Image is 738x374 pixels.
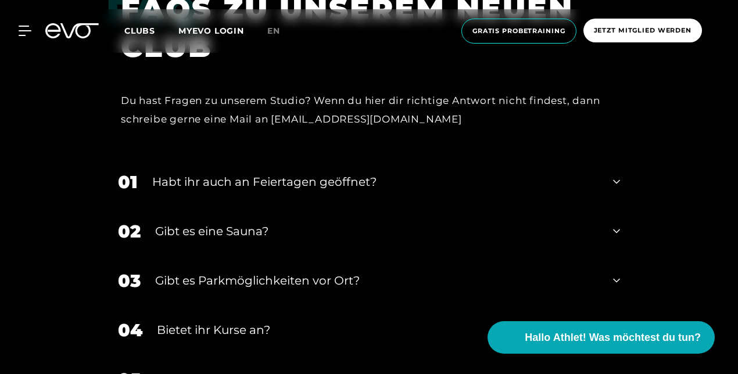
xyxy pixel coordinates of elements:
[488,321,715,354] button: Hallo Athlet! Was möchtest du tun?
[267,24,294,38] a: en
[121,91,603,129] div: Du hast Fragen zu unserem Studio? Wenn du hier dir richtige Antwort nicht findest, dann schreibe ...
[267,26,280,36] span: en
[155,222,599,240] div: Gibt es eine Sauna?
[157,321,599,339] div: Bietet ihr Kurse an?
[118,268,141,294] div: 03
[118,169,138,195] div: 01
[155,272,599,289] div: Gibt es Parkmöglichkeiten vor Ort?
[124,25,178,36] a: Clubs
[594,26,692,35] span: Jetzt Mitglied werden
[118,317,142,343] div: 04
[472,26,565,36] span: Gratis Probetraining
[178,26,244,36] a: MYEVO LOGIN
[152,173,599,190] div: Habt ihr auch an Feiertagen geöffnet?
[458,19,580,44] a: Gratis Probetraining
[118,218,141,244] div: 02
[124,26,155,36] span: Clubs
[525,330,701,346] span: Hallo Athlet! Was möchtest du tun?
[580,19,705,44] a: Jetzt Mitglied werden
